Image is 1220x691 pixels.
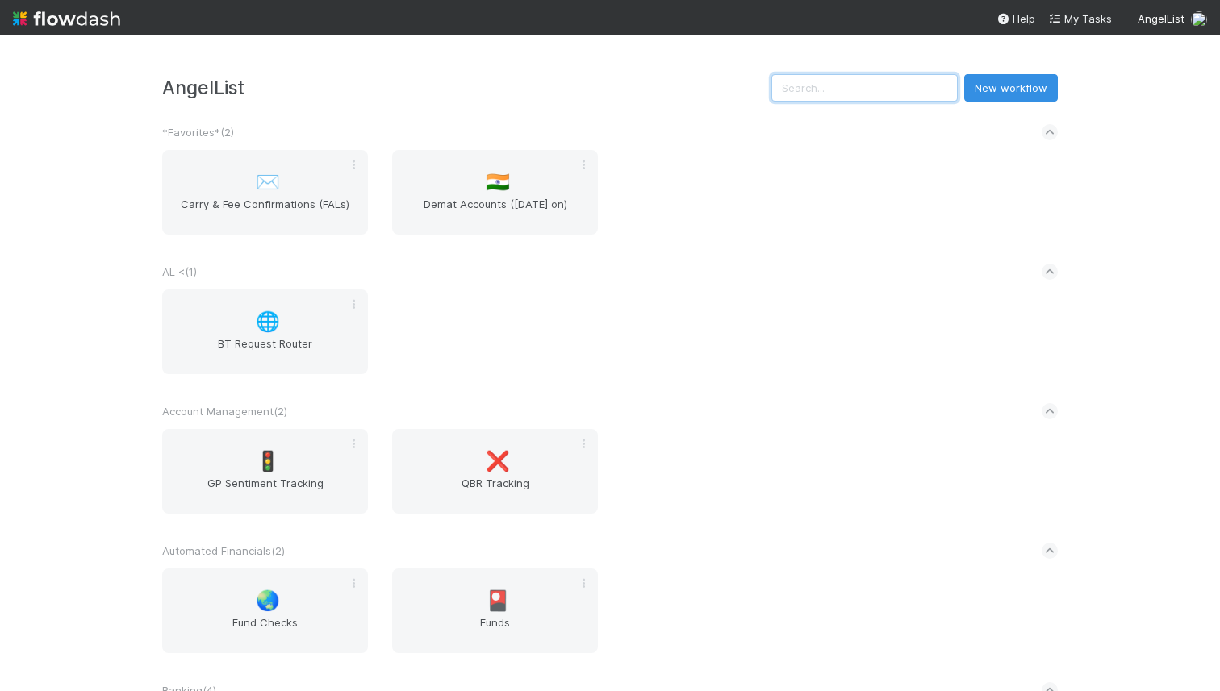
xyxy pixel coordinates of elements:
[964,74,1058,102] button: New workflow
[399,614,591,647] span: Funds
[169,196,361,228] span: Carry & Fee Confirmations (FALs)
[162,265,197,278] span: AL < ( 1 )
[771,74,958,102] input: Search...
[399,475,591,507] span: QBR Tracking
[256,172,280,193] span: ✉️
[392,429,598,514] a: ❌QBR Tracking
[256,451,280,472] span: 🚦
[169,614,361,647] span: Fund Checks
[162,150,368,235] a: ✉️Carry & Fee Confirmations (FALs)
[486,590,510,611] span: 🎴
[13,5,120,32] img: logo-inverted-e16ddd16eac7371096b0.svg
[162,289,368,374] a: 🌐BT Request Router
[162,544,285,557] span: Automated Financials ( 2 )
[996,10,1035,27] div: Help
[1048,12,1112,25] span: My Tasks
[486,451,510,472] span: ❌
[169,475,361,507] span: GP Sentiment Tracking
[486,172,510,193] span: 🇮🇳
[256,590,280,611] span: 🌏
[1048,10,1112,27] a: My Tasks
[392,568,598,653] a: 🎴Funds
[169,335,361,368] span: BT Request Router
[162,568,368,653] a: 🌏Fund Checks
[162,405,287,418] span: Account Management ( 2 )
[162,126,234,139] span: *Favorites* ( 2 )
[1191,11,1207,27] img: avatar_0a9e60f7-03da-485c-bb15-a40c44fcec20.png
[162,429,368,514] a: 🚦GP Sentiment Tracking
[399,196,591,228] span: Demat Accounts ([DATE] on)
[256,311,280,332] span: 🌐
[1138,12,1184,25] span: AngelList
[162,77,771,98] h3: AngelList
[392,150,598,235] a: 🇮🇳Demat Accounts ([DATE] on)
